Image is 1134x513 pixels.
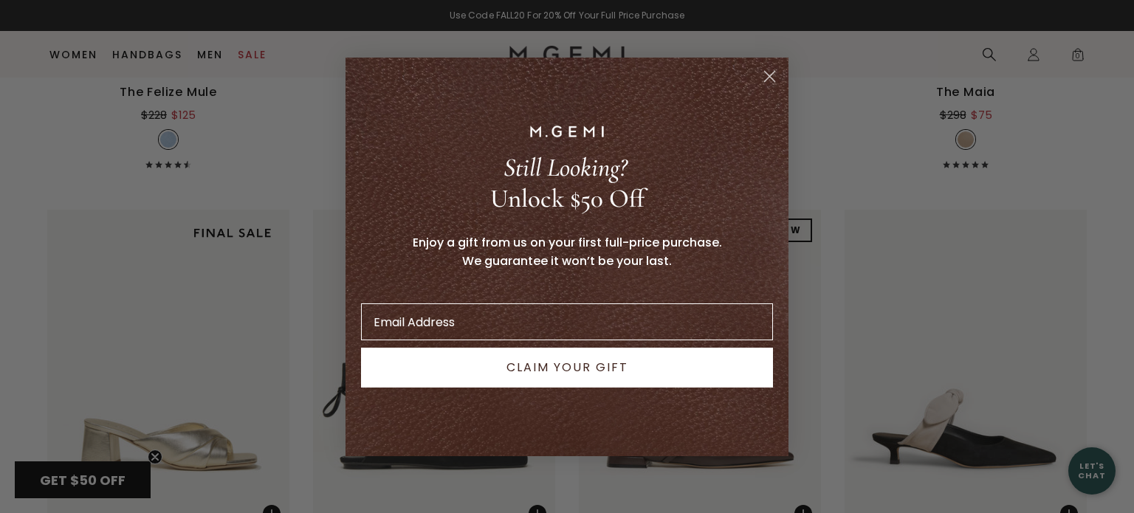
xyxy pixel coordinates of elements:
span: Still Looking? [504,152,627,183]
button: CLAIM YOUR GIFT [361,348,773,388]
span: Enjoy a gift from us on your first full-price purchase. We guarantee it won’t be your last. [413,234,722,269]
button: Close dialog [757,63,783,89]
img: M.GEMI [530,125,604,137]
input: Email Address [361,303,773,340]
span: Unlock $50 Off [490,183,645,214]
